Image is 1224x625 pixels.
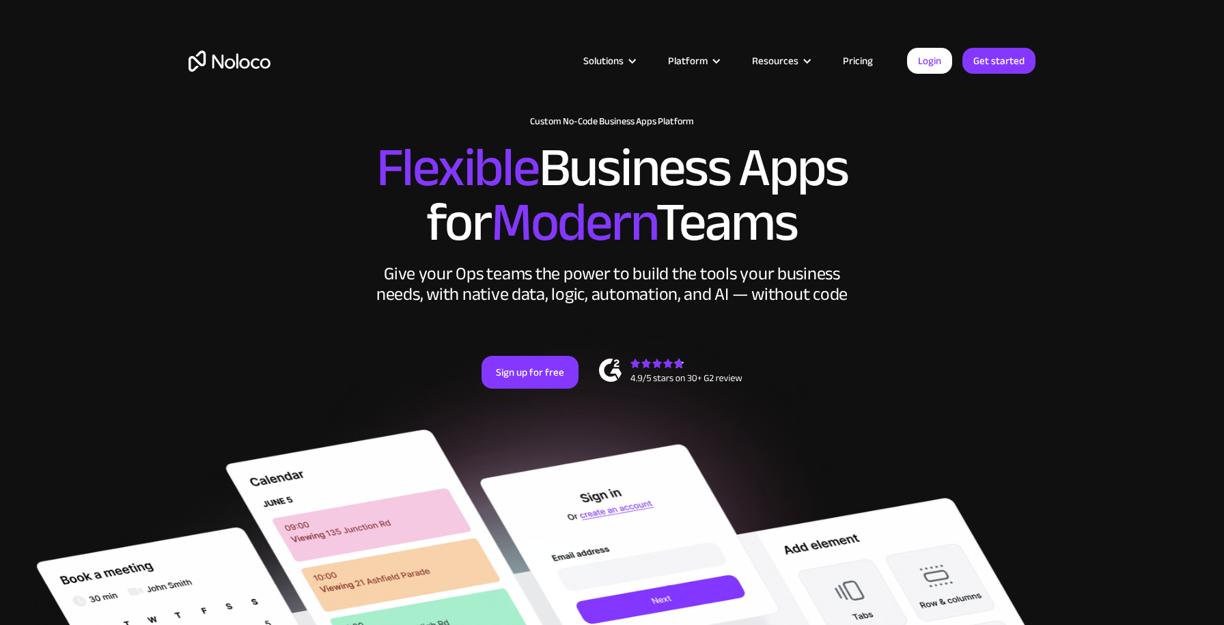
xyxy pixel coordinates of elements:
a: Pricing [826,52,890,70]
div: Resources [735,52,826,70]
div: Platform [668,52,708,70]
div: Solutions [566,52,651,70]
a: Get started [962,48,1035,74]
h2: Business Apps for Teams [189,141,1035,250]
div: Solutions [583,52,624,70]
a: Login [907,48,952,74]
a: home [189,51,270,72]
div: Platform [651,52,735,70]
div: Give your Ops teams the power to build the tools your business needs, with native data, logic, au... [373,264,851,305]
div: Resources [752,52,798,70]
a: Sign up for free [482,356,579,389]
span: Modern [491,171,656,273]
span: Flexible [376,117,539,219]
